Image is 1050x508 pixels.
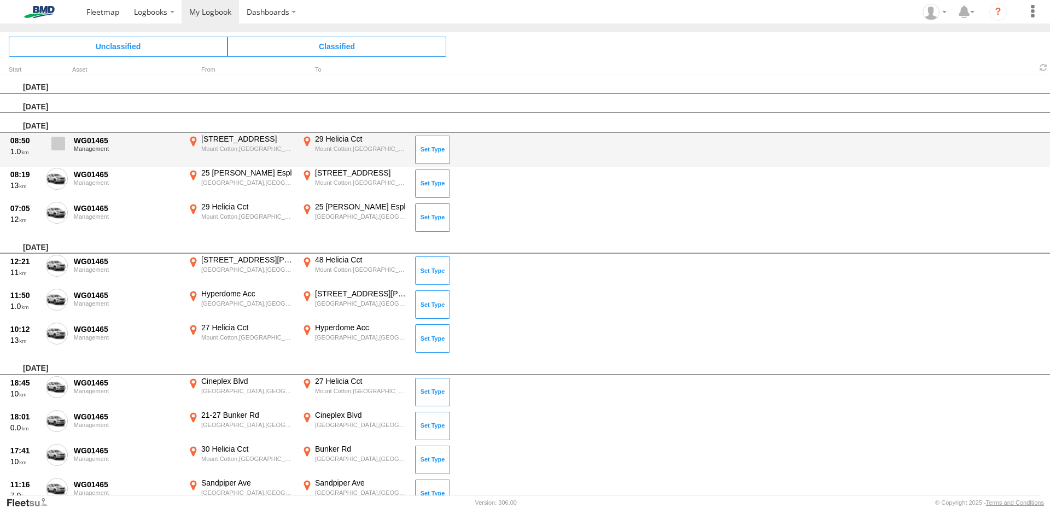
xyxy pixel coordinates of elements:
div: 12:21 [10,256,40,266]
div: Mount Cotton,[GEOGRAPHIC_DATA] [201,213,294,220]
div: Mount Cotton,[GEOGRAPHIC_DATA] [201,145,294,153]
div: 07:05 [10,203,40,213]
div: 48 Helicia Cct [315,255,407,265]
button: Click to Set [415,203,450,232]
div: 21-27 Bunker Rd [201,410,294,420]
div: 11 [10,267,40,277]
div: 1.0 [10,147,40,156]
div: 27 Helicia Cct [201,323,294,332]
div: Management [74,334,180,341]
label: Click to View Event Location [300,444,409,476]
label: Click to View Event Location [300,410,409,442]
div: Management [74,300,180,307]
div: WG01465 [74,170,180,179]
div: WG01465 [74,412,180,422]
div: [GEOGRAPHIC_DATA],[GEOGRAPHIC_DATA] [315,300,407,307]
span: Click to view Classified Trips [227,37,446,56]
div: Management [74,213,180,220]
div: 27 Helicia Cct [315,376,407,386]
div: [GEOGRAPHIC_DATA],[GEOGRAPHIC_DATA] [315,489,407,497]
button: Click to Set [415,290,450,319]
i: ? [989,3,1007,21]
div: WG01465 [74,290,180,300]
div: [GEOGRAPHIC_DATA],[GEOGRAPHIC_DATA] [201,300,294,307]
div: Management [74,145,180,152]
div: [STREET_ADDRESS][PERSON_NAME] [201,255,294,265]
div: Click to Sort [9,67,42,73]
div: WG01465 [74,480,180,489]
label: Click to View Event Location [300,376,409,408]
div: 13 [10,335,40,345]
div: Sandpiper Ave [315,478,407,488]
button: Click to Set [415,412,450,440]
label: Click to View Event Location [186,289,295,320]
div: 29 Helicia Cct [201,202,294,212]
div: 29 Helicia Cct [315,134,407,144]
div: Management [74,422,180,428]
div: 1.0 [10,301,40,311]
label: Click to View Event Location [300,134,409,166]
label: Click to View Event Location [186,444,295,476]
div: [STREET_ADDRESS] [201,134,294,144]
button: Click to Set [415,256,450,285]
div: Mount Cotton,[GEOGRAPHIC_DATA] [201,455,294,463]
button: Click to Set [415,170,450,198]
div: Bunker Rd [315,444,407,454]
label: Click to View Event Location [186,410,295,442]
div: Mount Cotton,[GEOGRAPHIC_DATA] [315,266,407,273]
label: Click to View Event Location [300,289,409,320]
div: 11:50 [10,290,40,300]
div: 08:19 [10,170,40,179]
div: Management [74,266,180,273]
div: [GEOGRAPHIC_DATA],[GEOGRAPHIC_DATA] [315,455,407,463]
div: Management [74,388,180,394]
div: Mount Cotton,[GEOGRAPHIC_DATA] [201,334,294,341]
span: Refresh [1037,62,1050,73]
div: [GEOGRAPHIC_DATA],[GEOGRAPHIC_DATA] [201,489,294,497]
div: Cineplex Blvd [201,376,294,386]
button: Click to Set [415,324,450,353]
div: Sandpiper Ave [201,478,294,488]
label: Click to View Event Location [186,168,295,200]
label: Click to View Event Location [300,202,409,233]
div: [GEOGRAPHIC_DATA],[GEOGRAPHIC_DATA] [201,421,294,429]
label: Click to View Event Location [300,323,409,354]
label: Click to View Event Location [186,202,295,233]
div: 30 Helicia Cct [201,444,294,454]
div: Version: 306.00 [475,499,517,506]
div: WG01465 [74,203,180,213]
a: Visit our Website [6,497,56,508]
button: Click to Set [415,446,450,474]
div: Hyperdome Acc [201,289,294,299]
div: © Copyright 2025 - [935,499,1044,506]
div: 10 [10,457,40,466]
div: [GEOGRAPHIC_DATA],[GEOGRAPHIC_DATA] [315,334,407,341]
div: 18:01 [10,412,40,422]
div: WG01465 [74,378,180,388]
a: Terms and Conditions [986,499,1044,506]
div: [GEOGRAPHIC_DATA],[GEOGRAPHIC_DATA] [201,266,294,273]
div: [GEOGRAPHIC_DATA],[GEOGRAPHIC_DATA] [315,421,407,429]
div: WG01465 [74,446,180,456]
div: Mount Cotton,[GEOGRAPHIC_DATA] [315,387,407,395]
div: WG01465 [74,256,180,266]
div: 18:45 [10,378,40,388]
button: Click to Set [415,136,450,164]
div: From [186,67,295,73]
div: Mount Cotton,[GEOGRAPHIC_DATA] [315,179,407,186]
div: Matthew Still [919,4,950,20]
div: 12 [10,214,40,224]
label: Click to View Event Location [186,376,295,408]
label: Click to View Event Location [186,255,295,287]
span: Click to view Unclassified Trips [9,37,227,56]
div: [STREET_ADDRESS][PERSON_NAME] [315,289,407,299]
div: 0.0 [10,423,40,433]
div: 25 [PERSON_NAME] Espl [201,168,294,178]
div: Management [74,179,180,186]
div: Management [74,489,180,496]
div: Cineplex Blvd [315,410,407,420]
label: Click to View Event Location [300,168,409,200]
div: [GEOGRAPHIC_DATA],[GEOGRAPHIC_DATA] [315,213,407,220]
div: 10:12 [10,324,40,334]
button: Click to Set [415,480,450,508]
